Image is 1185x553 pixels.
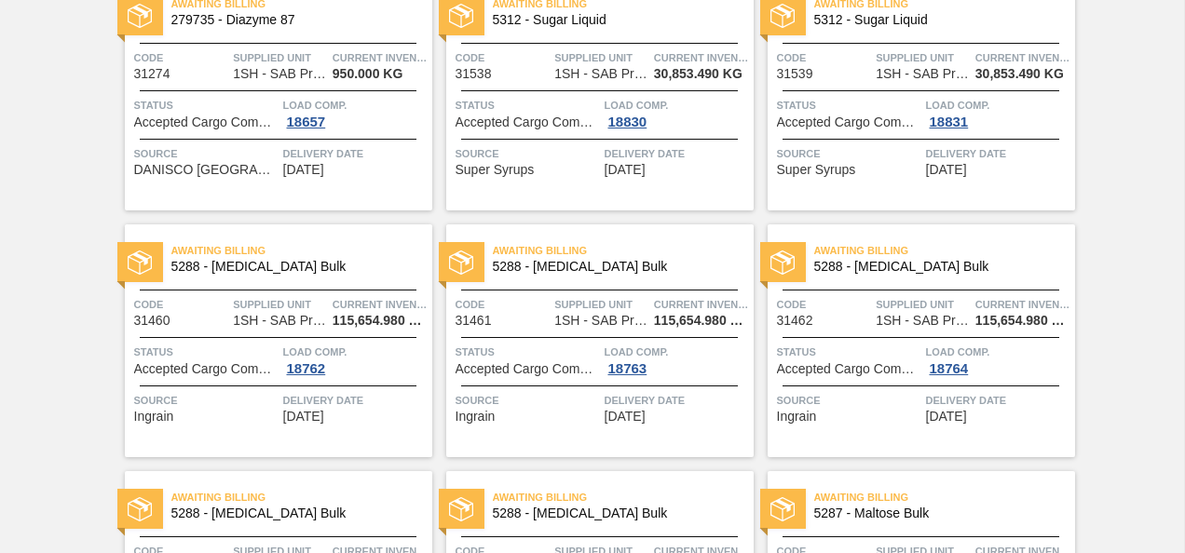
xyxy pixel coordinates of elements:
[975,314,1070,328] span: 115,654.980 KG
[134,314,170,328] span: 31460
[283,115,330,129] div: 18657
[134,96,279,115] span: Status
[554,314,647,328] span: 1SH - SAB Prospecton Brewery
[926,144,1070,163] span: Delivery Date
[134,144,279,163] span: Source
[449,250,473,275] img: status
[777,96,921,115] span: Status
[605,410,646,424] span: 09/13/2025
[814,241,1075,260] span: Awaiting Billing
[605,163,646,177] span: 09/11/2025
[171,506,417,520] span: 5288 - Dextrose Bulk
[128,4,152,28] img: status
[777,410,817,424] span: Ingrain
[814,506,1060,520] span: 5287 - Maltose Bulk
[456,96,600,115] span: Status
[171,260,417,274] span: 5288 - Dextrose Bulk
[814,13,1060,27] span: 5312 - Sugar Liquid
[654,295,749,314] span: Current inventory
[456,67,492,81] span: 31538
[128,250,152,275] img: status
[456,48,551,67] span: Code
[333,48,428,67] span: Current inventory
[456,163,535,177] span: Super Syrups
[333,67,403,81] span: 950.000 KG
[876,314,969,328] span: 1SH - SAB Prospecton Brewery
[128,497,152,521] img: status
[456,391,600,410] span: Source
[975,295,1070,314] span: Current inventory
[770,4,795,28] img: status
[926,96,1070,129] a: Load Comp.18831
[876,295,971,314] span: Supplied Unit
[283,96,428,115] span: Load Comp.
[283,391,428,410] span: Delivery Date
[777,115,921,129] span: Accepted Cargo Composition
[777,314,813,328] span: 31462
[493,241,754,260] span: Awaiting Billing
[754,224,1075,457] a: statusAwaiting Billing5288 - [MEDICAL_DATA] BulkCode31462Supplied Unit1SH - SAB Prospecton Brewer...
[554,67,647,81] span: 1SH - SAB Prospecton Brewery
[456,314,492,328] span: 31461
[233,295,328,314] span: Supplied Unit
[777,48,872,67] span: Code
[333,314,428,328] span: 115,654.980 KG
[333,295,428,314] span: Current inventory
[654,67,742,81] span: 30,853.490 KG
[134,163,279,177] span: DANISCO SOUTH AFRICA (PTY) LTD
[134,391,279,410] span: Source
[134,115,279,129] span: Accepted Cargo Composition
[171,241,432,260] span: Awaiting Billing
[134,362,279,376] span: Accepted Cargo Composition
[493,13,739,27] span: 5312 - Sugar Liquid
[134,343,279,361] span: Status
[456,362,600,376] span: Accepted Cargo Composition
[134,67,170,81] span: 31274
[283,163,324,177] span: 09/09/2025
[456,295,551,314] span: Code
[876,67,969,81] span: 1SH - SAB Prospecton Brewery
[926,163,967,177] span: 09/11/2025
[233,48,328,67] span: Supplied Unit
[283,144,428,163] span: Delivery Date
[814,488,1075,506] span: Awaiting Billing
[283,343,428,361] span: Load Comp.
[605,144,749,163] span: Delivery Date
[449,4,473,28] img: status
[111,224,432,457] a: statusAwaiting Billing5288 - [MEDICAL_DATA] BulkCode31460Supplied Unit1SH - SAB Prospecton Brewer...
[777,391,921,410] span: Source
[456,115,600,129] span: Accepted Cargo Composition
[134,48,229,67] span: Code
[456,410,496,424] span: Ingrain
[605,96,749,129] a: Load Comp.18830
[777,144,921,163] span: Source
[975,67,1064,81] span: 30,853.490 KG
[283,343,428,376] a: Load Comp.18762
[926,361,973,376] div: 18764
[449,497,473,521] img: status
[654,314,749,328] span: 115,654.980 KG
[777,163,856,177] span: Super Syrups
[554,48,649,67] span: Supplied Unit
[876,48,971,67] span: Supplied Unit
[605,391,749,410] span: Delivery Date
[777,67,813,81] span: 31539
[233,67,326,81] span: 1SH - SAB Prospecton Brewery
[605,361,651,376] div: 18763
[926,391,1070,410] span: Delivery Date
[432,224,754,457] a: statusAwaiting Billing5288 - [MEDICAL_DATA] BulkCode31461Supplied Unit1SH - SAB Prospecton Brewer...
[926,343,1070,361] span: Load Comp.
[975,48,1070,67] span: Current inventory
[926,410,967,424] span: 09/13/2025
[654,48,749,67] span: Current inventory
[605,343,749,376] a: Load Comp.18763
[814,260,1060,274] span: 5288 - Dextrose Bulk
[605,96,749,115] span: Load Comp.
[283,96,428,129] a: Load Comp.18657
[605,343,749,361] span: Load Comp.
[233,314,326,328] span: 1SH - SAB Prospecton Brewery
[493,488,754,506] span: Awaiting Billing
[770,250,795,275] img: status
[554,295,649,314] span: Supplied Unit
[283,410,324,424] span: 09/13/2025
